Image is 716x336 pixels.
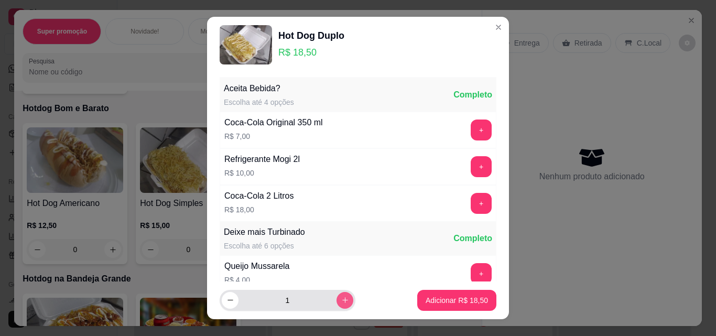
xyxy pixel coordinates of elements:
div: Coca-Cola Original 350 ml [224,116,323,129]
p: R$ 18,00 [224,204,294,215]
button: increase-product-quantity [337,292,353,309]
p: R$ 18,50 [278,45,344,60]
button: add [471,193,492,214]
div: Hot Dog Duplo [278,28,344,43]
div: Deixe mais Turbinado [224,226,305,239]
div: Escolha até 6 opções [224,241,305,251]
div: Escolha até 4 opções [224,97,294,107]
p: Adicionar R$ 18,50 [426,295,488,306]
button: add [471,263,492,284]
div: Queijo Mussarela [224,260,290,273]
div: Aceita Bebida? [224,82,294,95]
div: Coca-Cola 2 Litros [224,190,294,202]
p: R$ 10,00 [224,168,300,178]
p: R$ 7,00 [224,131,323,142]
button: Adicionar R$ 18,50 [417,290,496,311]
button: add [471,120,492,140]
div: Refrigerante Mogi 2l [224,153,300,166]
div: Completo [453,89,492,101]
button: Close [490,19,507,36]
p: R$ 4,00 [224,275,290,285]
button: add [471,156,492,177]
div: Completo [453,232,492,245]
img: product-image [220,25,272,64]
button: decrease-product-quantity [222,292,238,309]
